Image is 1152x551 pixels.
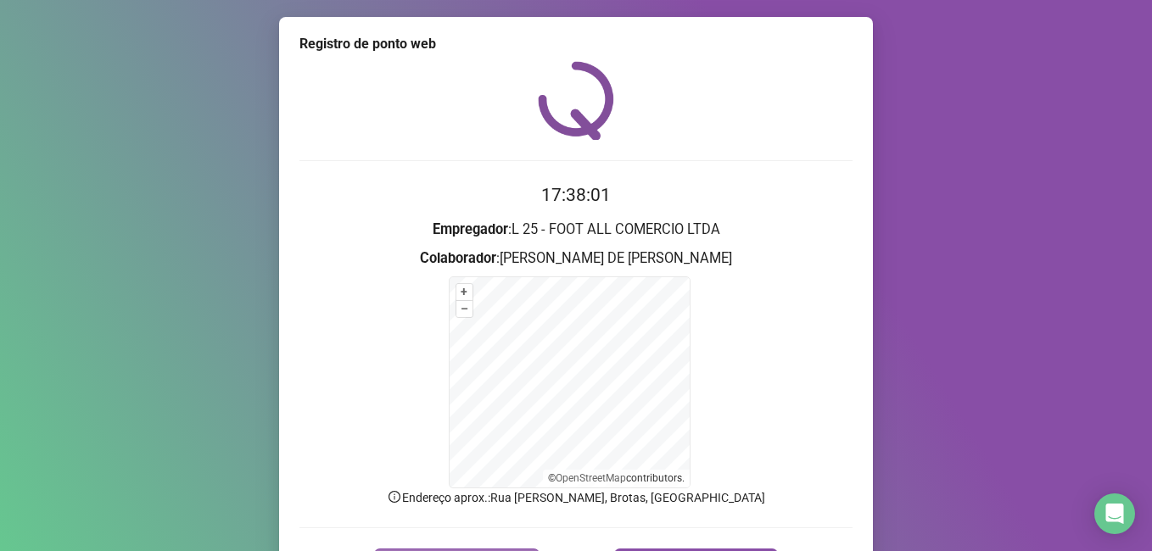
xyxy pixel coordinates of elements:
span: info-circle [387,489,402,504]
h3: : [PERSON_NAME] DE [PERSON_NAME] [299,248,853,270]
div: Open Intercom Messenger [1094,493,1135,534]
button: – [456,301,473,317]
strong: Colaborador [420,250,496,266]
h3: : L 25 - FOOT ALL COMERCIO LTDA [299,219,853,241]
li: © contributors. [548,472,685,484]
button: + [456,284,473,300]
a: OpenStreetMap [556,472,626,484]
div: Registro de ponto web [299,34,853,54]
strong: Empregador [433,221,508,237]
p: Endereço aprox. : Rua [PERSON_NAME], Brotas, [GEOGRAPHIC_DATA] [299,488,853,507]
img: QRPoint [538,61,614,140]
time: 17:38:01 [541,185,611,205]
